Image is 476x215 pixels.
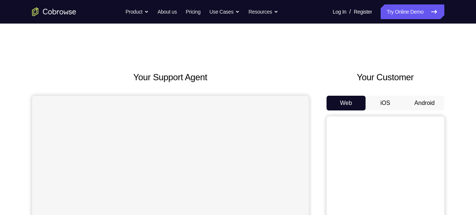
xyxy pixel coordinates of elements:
[349,7,351,16] span: /
[186,4,200,19] a: Pricing
[333,4,346,19] a: Log In
[32,71,309,84] h2: Your Support Agent
[354,4,372,19] a: Register
[248,4,278,19] button: Resources
[327,96,366,110] button: Web
[381,4,444,19] a: Try Online Demo
[327,71,444,84] h2: Your Customer
[32,7,76,16] a: Go to the home page
[209,4,240,19] button: Use Cases
[126,4,149,19] button: Product
[366,96,405,110] button: iOS
[405,96,444,110] button: Android
[158,4,177,19] a: About us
